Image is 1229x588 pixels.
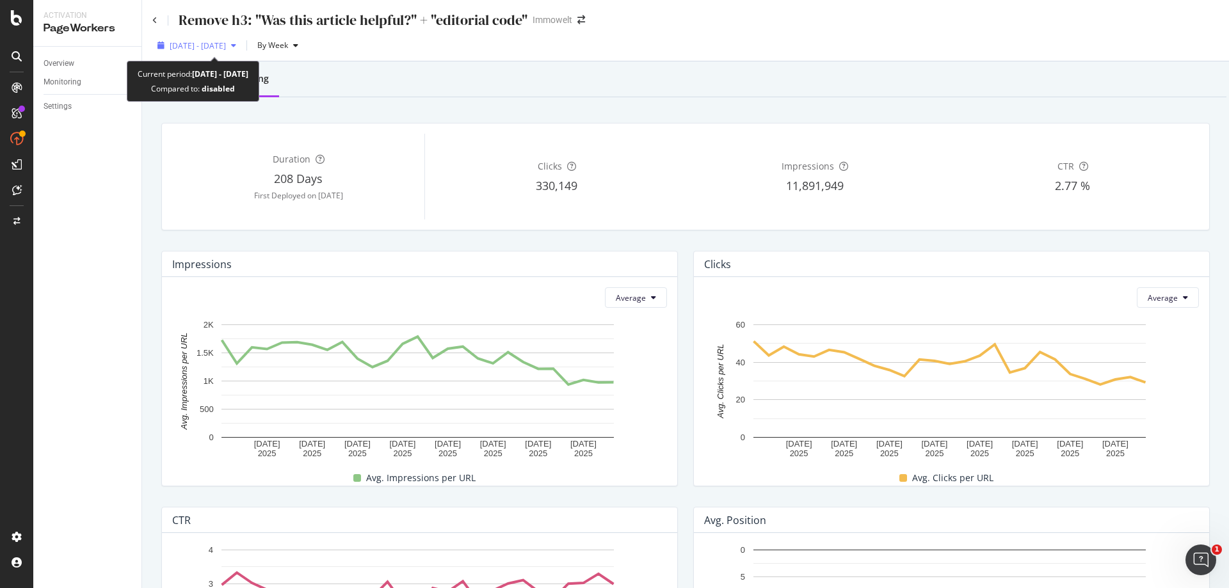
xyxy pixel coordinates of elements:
[831,439,857,449] text: [DATE]
[533,13,572,26] div: Immowelt
[152,17,157,24] a: Click to go back
[616,292,646,303] span: Average
[570,439,597,449] text: [DATE]
[252,40,288,51] span: By Week
[529,449,547,459] text: 2025
[741,573,745,582] text: 5
[484,449,502,459] text: 2025
[344,439,371,449] text: [DATE]
[44,10,131,21] div: Activation
[736,320,745,330] text: 60
[577,15,585,24] div: arrow-right-arrow-left
[172,514,191,527] div: CTR
[258,449,277,459] text: 2025
[348,449,367,459] text: 2025
[1061,449,1079,459] text: 2025
[1137,287,1199,308] button: Average
[1057,160,1074,172] span: CTR
[274,171,323,186] span: 208 Days
[172,318,663,459] svg: A chart.
[200,83,235,94] b: disabled
[204,320,214,330] text: 2K
[736,395,745,405] text: 20
[273,153,310,165] span: Duration
[1148,292,1178,303] span: Average
[44,21,131,36] div: PageWorkers
[1102,439,1129,449] text: [DATE]
[970,449,989,459] text: 2025
[704,514,766,527] div: Avg. position
[538,160,562,172] span: Clicks
[197,348,214,358] text: 1.5K
[172,190,424,201] div: First Deployed on [DATE]
[179,10,527,30] div: Remove h3: "Was this article helpful?" + "editorial code"
[605,287,667,308] button: Average
[172,258,232,271] div: Impressions
[536,178,577,193] span: 330,149
[926,449,944,459] text: 2025
[254,439,280,449] text: [DATE]
[438,449,457,459] text: 2025
[912,470,993,486] span: Avg. Clicks per URL
[44,100,72,113] div: Settings
[152,35,241,56] button: [DATE] - [DATE]
[44,75,133,89] a: Monitoring
[716,344,725,419] text: Avg. Clicks per URL
[209,545,213,555] text: 4
[179,333,189,431] text: Avg. Impressions per URL
[200,404,214,414] text: 500
[1212,544,1222,555] span: 1
[252,35,303,56] button: By Week
[741,433,745,442] text: 0
[389,439,415,449] text: [DATE]
[1057,439,1083,449] text: [DATE]
[880,449,899,459] text: 2025
[921,439,947,449] text: [DATE]
[138,67,248,81] div: Current period:
[1185,544,1216,575] iframe: Intercom live chat
[44,75,81,89] div: Monitoring
[786,178,844,193] span: 11,891,949
[1055,178,1090,193] span: 2.77 %
[786,439,812,449] text: [DATE]
[704,258,731,271] div: Clicks
[790,449,808,459] text: 2025
[44,100,133,113] a: Settings
[299,439,325,449] text: [DATE]
[525,439,551,449] text: [DATE]
[835,449,853,459] text: 2025
[209,433,213,442] text: 0
[204,376,214,386] text: 1K
[480,439,506,449] text: [DATE]
[435,439,461,449] text: [DATE]
[170,40,226,51] span: [DATE] - [DATE]
[876,439,903,449] text: [DATE]
[967,439,993,449] text: [DATE]
[574,449,593,459] text: 2025
[44,57,74,70] div: Overview
[782,160,834,172] span: Impressions
[303,449,321,459] text: 2025
[192,68,248,79] b: [DATE] - [DATE]
[1012,439,1038,449] text: [DATE]
[151,81,235,96] div: Compared to:
[1016,449,1034,459] text: 2025
[366,470,476,486] span: Avg. Impressions per URL
[44,57,133,70] a: Overview
[394,449,412,459] text: 2025
[736,358,745,367] text: 40
[741,545,745,555] text: 0
[704,318,1194,459] svg: A chart.
[1106,449,1125,459] text: 2025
